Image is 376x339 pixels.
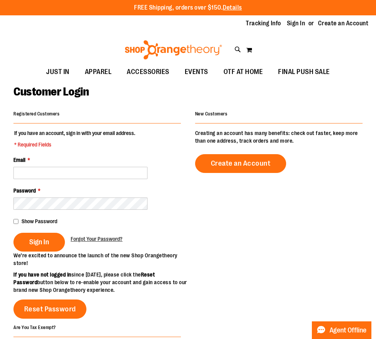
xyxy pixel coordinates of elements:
span: JUST IN [46,63,70,81]
span: OTF AT HOME [224,63,263,81]
a: FINAL PUSH SALE [270,63,338,81]
span: Email [13,157,25,163]
a: EVENTS [177,63,216,81]
a: Reset Password [13,300,86,319]
a: Tracking Info [246,19,281,28]
span: Forgot Your Password? [71,236,123,242]
p: FREE Shipping, orders over $150. [134,3,242,12]
strong: New Customers [195,111,228,117]
img: Shop Orangetheory [124,40,223,59]
a: Create an Account [318,19,369,28]
span: FINAL PUSH SALE [278,63,330,81]
strong: Reset Password [13,272,155,285]
span: Customer Login [13,85,89,98]
a: JUST IN [38,63,77,81]
strong: Are You Tax Exempt? [13,324,56,330]
span: EVENTS [185,63,208,81]
p: We’re excited to announce the launch of the new Shop Orangetheory store! [13,252,188,267]
span: * Required Fields [14,141,135,148]
span: Create an Account [211,159,271,168]
a: OTF AT HOME [216,63,271,81]
a: Sign In [287,19,305,28]
button: Agent Offline [312,321,371,339]
p: Creating an account has many benefits: check out faster, keep more than one address, track orders... [195,129,363,145]
legend: If you have an account, sign in with your email address. [13,129,136,148]
a: ACCESSORIES [119,63,177,81]
span: Show Password [22,218,57,224]
a: APPAREL [77,63,119,81]
p: since [DATE], please click the button below to re-enable your account and gain access to our bran... [13,271,188,294]
span: Password [13,188,36,194]
a: Forgot Your Password? [71,235,123,243]
span: Agent Offline [330,327,366,334]
strong: Registered Customers [13,111,60,117]
strong: If you have not logged in [13,272,71,278]
span: ACCESSORIES [127,63,169,81]
button: Sign In [13,233,65,252]
a: Details [223,4,242,11]
span: APPAREL [85,63,112,81]
span: Sign In [29,238,49,246]
a: Create an Account [195,154,287,173]
span: Reset Password [24,305,76,313]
